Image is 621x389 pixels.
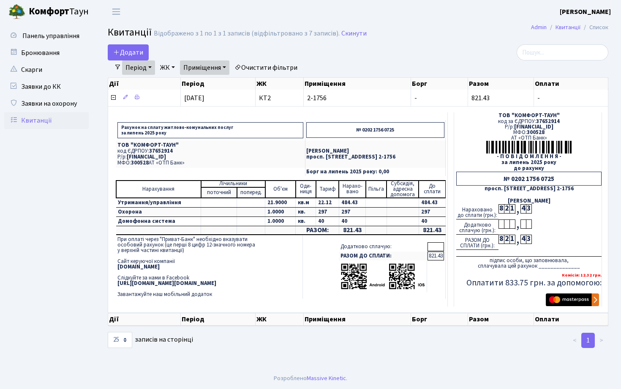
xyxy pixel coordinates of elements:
[306,148,444,154] p: [PERSON_NAME]
[419,216,445,226] td: 40
[456,166,602,171] div: до рахунку
[428,252,444,260] td: 821.43
[4,95,89,112] a: Заявки на охорону
[157,60,178,75] a: ЖК
[108,332,193,348] label: записів на сторінці
[259,95,300,101] span: КТ2
[419,198,445,208] td: 484.43
[498,235,504,244] div: 8
[116,235,302,299] td: При оплаті через "Приват-Банк" необхідно вказувати особовий рахунок (це перші 8 цифр 12-значного ...
[116,198,201,208] td: Утримання/управління
[419,207,445,216] td: 297
[456,160,602,165] div: за липень 2025 року
[181,78,256,90] th: Період
[504,204,509,214] div: 2
[340,263,425,290] img: apps-qrcodes.png
[149,147,173,155] span: 37652914
[4,61,89,78] a: Скарги
[527,129,545,136] span: 300528
[456,154,602,159] div: - П О В І Д О М Л Е Н Н Я -
[180,60,229,75] a: Приміщення
[296,207,316,216] td: кв.
[515,235,520,244] div: ,
[456,113,602,118] div: ТОВ "КОМФОРТ-ТАУН"
[366,181,387,198] td: Пільга
[108,44,149,60] a: Додати
[515,204,520,214] div: ,
[307,95,407,101] span: 2-1756
[4,78,89,95] a: Заявки до КК
[456,124,602,130] div: Р/р:
[29,5,89,19] span: Таун
[456,256,602,269] div: підпис особи, що заповнювала, сплачувала цей рахунок ______________
[116,181,201,198] td: Нарахування
[117,263,160,271] b: [DOMAIN_NAME]
[526,204,531,214] div: 3
[580,23,608,32] li: Список
[419,181,445,198] td: До cплати
[127,153,166,161] span: [FINANCIAL_ID]
[307,374,346,383] a: Massive Kinetic
[341,30,367,38] a: Скинути
[154,30,340,38] div: Відображено з 1 по 1 з 1 записів (відфільтровано з 7 записів).
[108,78,181,90] th: Дії
[296,226,339,235] td: РАЗОМ:
[316,198,339,208] td: 22.12
[515,219,520,229] div: ,
[520,235,526,244] div: 4
[316,216,339,226] td: 40
[316,181,339,198] td: Тариф
[201,187,237,198] td: поточний
[265,198,296,208] td: 21.9000
[117,160,303,166] p: МФО: АТ «ОТП Банк»
[531,23,547,32] a: Admin
[560,7,611,17] a: [PERSON_NAME]
[117,154,303,160] p: Р/р:
[306,122,444,138] p: № 0202 1756 0725
[456,135,602,141] div: АТ «ОТП Банк»
[498,204,504,214] div: 8
[456,278,602,288] h5: Оплатити 833.75 грн. за допомогою:
[116,207,201,216] td: Охорона
[122,60,155,75] a: Період
[468,78,534,90] th: Разом
[231,60,301,75] a: Очистити фільтри
[509,204,515,214] div: 1
[509,235,515,244] div: 1
[339,181,365,198] td: Нарахо- вано
[113,48,143,57] span: Додати
[265,207,296,216] td: 1.0000
[274,374,347,383] div: Розроблено .
[117,122,303,138] p: Рахунок на сплату житлово-комунальних послуг за липень 2025 року
[256,78,304,90] th: ЖК
[419,226,445,235] td: 821.43
[520,204,526,214] div: 4
[456,186,602,192] div: просп. [STREET_ADDRESS] 2-1756
[546,293,599,306] img: Masterpass
[518,19,621,36] nav: breadcrumb
[581,333,595,348] a: 1
[414,93,417,103] span: -
[4,27,89,44] a: Панель управління
[536,118,560,125] span: 37652914
[339,198,365,208] td: 484.43
[526,235,531,244] div: 3
[339,226,365,235] td: 821.43
[456,219,498,235] div: Додатково сплачую (грн.):
[456,172,602,186] div: № 0202 1756 0725
[131,159,149,167] span: 300528
[306,154,444,160] p: просп. [STREET_ADDRESS] 2-1756
[106,5,127,19] button: Переключити навігацію
[471,93,490,103] span: 821.43
[411,78,468,90] th: Борг
[504,235,509,244] div: 2
[265,181,296,198] td: Об'єм
[556,23,580,32] a: Квитанції
[304,78,411,90] th: Приміщення
[456,235,498,250] div: РАЗОМ ДО СПЛАТИ (грн.):
[316,207,339,216] td: 297
[181,313,256,326] th: Період
[237,187,265,198] td: поперед.
[456,204,498,219] div: Нараховано до сплати (грн.):
[456,130,602,135] div: МФО:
